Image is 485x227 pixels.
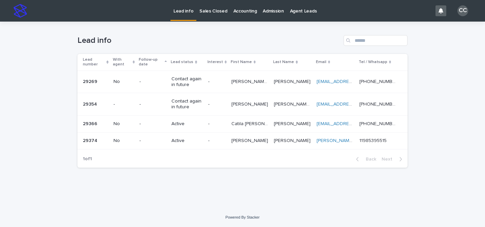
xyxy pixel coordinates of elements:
[83,100,98,107] p: 29354
[114,102,134,107] p: -
[457,5,468,16] div: CC
[83,56,105,68] p: Lead number
[77,36,341,46] h1: Lead info
[77,151,97,167] p: 1 of 1
[83,137,99,144] p: 29374
[83,120,99,127] p: 29366
[77,70,408,93] tr: 2926929269 No-Contact again in future-[PERSON_NAME] [PERSON_NAME][PERSON_NAME] [PERSON_NAME] [PER...
[171,98,202,110] p: Contact again in future
[231,120,270,127] p: Catila maria Lopes de souza Maurício da
[274,100,312,107] p: Oliveira da Silva
[113,56,131,68] p: With agent
[351,156,379,162] button: Back
[77,93,408,116] tr: 2935429354 --Contact again in future-[PERSON_NAME][PERSON_NAME] [PERSON_NAME] [PERSON_NAME][PERSO...
[171,121,202,127] p: Active
[231,100,269,107] p: [PERSON_NAME]
[231,78,270,85] p: [PERSON_NAME] [PERSON_NAME]
[274,120,312,127] p: [PERSON_NAME]
[77,115,408,132] tr: 2936629366 No-Active-Catila [PERSON_NAME] de [PERSON_NAME] daCatila [PERSON_NAME] de [PERSON_NAME...
[207,58,223,66] p: Interest
[359,78,398,85] p: +5565999836445
[83,78,99,85] p: 29269
[317,121,393,126] a: [EMAIL_ADDRESS][DOMAIN_NAME]
[208,121,226,127] p: -
[359,100,398,107] p: [PHONE_NUMBER]
[114,79,134,85] p: No
[208,79,226,85] p: -
[359,120,398,127] p: +5533999750300
[139,102,166,107] p: -
[379,156,408,162] button: Next
[171,138,202,144] p: Active
[316,58,326,66] p: Email
[208,102,226,107] p: -
[317,102,393,107] a: [EMAIL_ADDRESS][DOMAIN_NAME]
[274,78,312,85] p: [PERSON_NAME]
[171,58,193,66] p: Lead status
[139,56,163,68] p: Follow-up date
[171,76,202,88] p: Contact again in future
[359,58,387,66] p: Tel / Whatsapp
[382,157,396,162] span: Next
[273,58,294,66] p: Last Name
[225,215,259,219] a: Powered By Stacker
[114,121,134,127] p: No
[139,79,166,85] p: -
[344,35,408,46] input: Search
[139,121,166,127] p: -
[208,138,226,144] p: -
[317,79,393,84] a: [EMAIL_ADDRESS][DOMAIN_NAME]
[114,138,134,144] p: No
[274,137,312,144] p: [PERSON_NAME]
[77,132,408,149] tr: 2937429374 No-Active-[PERSON_NAME][PERSON_NAME] [PERSON_NAME][PERSON_NAME] [PERSON_NAME][EMAIL_AD...
[231,137,269,144] p: [PERSON_NAME]
[231,58,252,66] p: First Name
[139,138,166,144] p: -
[13,4,27,18] img: stacker-logo-s-only.png
[359,137,388,144] p: 11985395515
[362,157,376,162] span: Back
